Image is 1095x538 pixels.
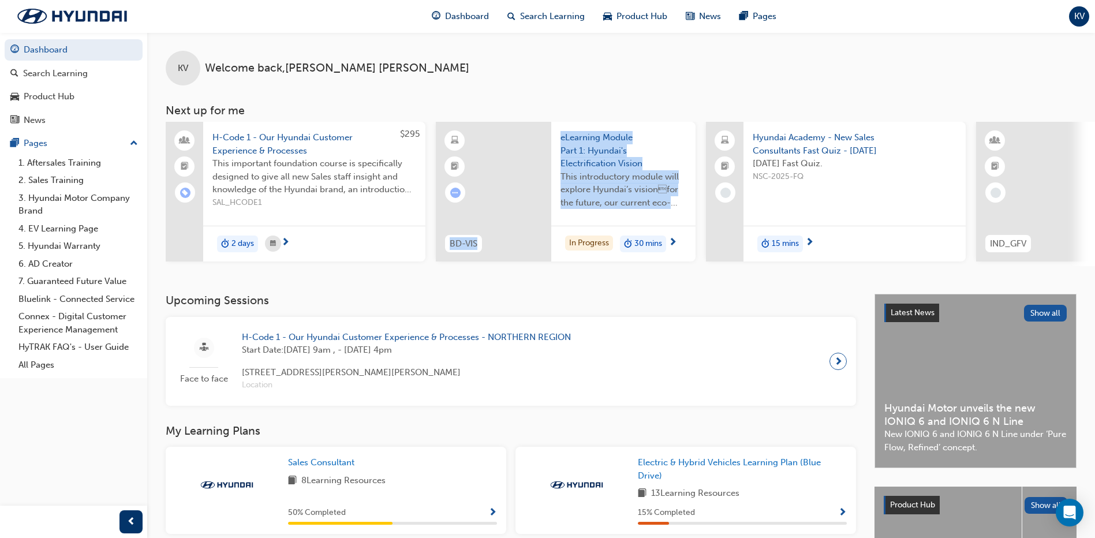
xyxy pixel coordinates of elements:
a: Connex - Digital Customer Experience Management [14,308,143,338]
a: 5. Hyundai Warranty [14,237,143,255]
span: Product Hub [890,500,935,510]
a: 1. Aftersales Training [14,154,143,172]
span: New IONIQ 6 and IONIQ 6 N Line under ‘Pure Flow, Refined’ concept. [884,428,1067,454]
button: Pages [5,133,143,154]
span: booktick-icon [721,159,729,174]
div: Product Hub [24,90,74,103]
span: eLearning Module Part 1: Hyundai's Electrification Vision [560,131,686,170]
span: calendar-icon [270,237,276,251]
a: Electric & Hybrid Vehicles Learning Plan (Blue Drive) [638,456,847,482]
span: NSC-2025-FQ [753,170,956,184]
span: $295 [400,129,420,139]
a: Search Learning [5,63,143,84]
a: 2. Sales Training [14,171,143,189]
span: prev-icon [127,515,136,529]
a: Product Hub [5,86,143,107]
a: search-iconSearch Learning [498,5,594,28]
span: Latest News [891,308,935,317]
span: pages-icon [10,139,19,149]
span: search-icon [507,9,515,24]
span: Dashboard [445,10,489,23]
a: Sales Consultant [288,456,359,469]
a: pages-iconPages [730,5,786,28]
span: Hyundai Motor unveils the new IONIQ 6 and IONIQ 6 N Line [884,402,1067,428]
a: Dashboard [5,39,143,61]
span: car-icon [603,9,612,24]
span: Face to face [175,372,233,386]
span: up-icon [130,136,138,151]
span: BD-VIS [450,237,477,251]
span: KV [1074,10,1085,23]
a: Latest NewsShow all [884,304,1067,322]
h3: My Learning Plans [166,424,856,438]
span: booktick-icon [451,159,459,174]
span: Hyundai Academy - New Sales Consultants Fast Quiz - [DATE] [753,131,956,157]
div: Pages [24,137,47,150]
span: 8 Learning Resources [301,474,386,488]
span: Pages [753,10,776,23]
span: Location [242,379,571,392]
span: booktick-icon [181,159,189,174]
span: Sales Consultant [288,457,354,468]
button: Show Progress [488,506,497,520]
span: sessionType_FACE_TO_FACE-icon [200,341,208,355]
span: Show Progress [838,508,847,518]
span: people-icon [181,133,189,148]
span: pages-icon [739,9,748,24]
a: 3. Hyundai Motor Company Brand [14,189,143,220]
span: booktick-icon [991,159,999,174]
span: duration-icon [624,237,632,252]
span: Search Learning [520,10,585,23]
span: [DATE] Fast Quiz. [753,157,956,170]
span: news-icon [10,115,19,126]
a: news-iconNews [677,5,730,28]
span: Electric & Hybrid Vehicles Learning Plan (Blue Drive) [638,457,821,481]
span: [STREET_ADDRESS][PERSON_NAME][PERSON_NAME] [242,366,571,379]
a: BD-VISeLearning Module Part 1: Hyundai's Electrification VisionThis introductory module will expl... [436,122,696,261]
span: Show Progress [488,508,497,518]
img: Trak [195,479,259,491]
span: 13 Learning Resources [651,487,739,501]
div: Search Learning [23,67,88,80]
h3: Upcoming Sessions [166,294,856,307]
span: learningRecordVerb_NONE-icon [720,188,731,198]
a: guage-iconDashboard [423,5,498,28]
span: laptop-icon [721,133,729,148]
span: KV [178,62,188,75]
img: Trak [6,4,139,28]
span: learningRecordVerb_ATTEMPT-icon [450,188,461,198]
span: News [699,10,721,23]
span: SAL_HCODE1 [212,196,416,210]
span: learningResourceType_INSTRUCTOR_LED-icon [991,133,999,148]
a: Latest NewsShow allHyundai Motor unveils the new IONIQ 6 and IONIQ 6 N LineNew IONIQ 6 and IONIQ ... [874,294,1077,468]
span: 15 % Completed [638,506,695,520]
img: Trak [545,479,608,491]
button: DashboardSearch LearningProduct HubNews [5,37,143,133]
a: All Pages [14,356,143,374]
span: This introductory module will explore Hyundai’s visionfor the future, our current eco-friendly v... [560,170,686,210]
a: Face to faceH-Code 1 - Our Hyundai Customer Experience & Processes - NORTHERN REGIONStart Date:[D... [175,326,847,397]
span: duration-icon [761,237,769,252]
span: 50 % Completed [288,506,346,520]
span: learningRecordVerb_NONE-icon [991,188,1001,198]
span: H-Code 1 - Our Hyundai Customer Experience & Processes [212,131,416,157]
div: Open Intercom Messenger [1056,499,1083,526]
span: car-icon [10,92,19,102]
button: Show all [1025,497,1068,514]
a: 6. AD Creator [14,255,143,273]
span: guage-icon [432,9,440,24]
a: car-iconProduct Hub [594,5,677,28]
span: This important foundation course is specifically designed to give all new Sales staff insight and... [212,157,416,196]
h3: Next up for me [147,104,1095,117]
span: 30 mins [634,237,662,251]
a: Hyundai Academy - New Sales Consultants Fast Quiz - [DATE][DATE] Fast Quiz.NSC-2025-FQduration-ic... [706,122,966,261]
span: guage-icon [10,45,19,55]
span: next-icon [834,353,843,369]
button: Show all [1024,305,1067,322]
span: learningResourceType_ELEARNING-icon [451,133,459,148]
span: next-icon [805,238,814,248]
button: KV [1069,6,1089,27]
span: Welcome back , [PERSON_NAME] [PERSON_NAME] [205,62,469,75]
